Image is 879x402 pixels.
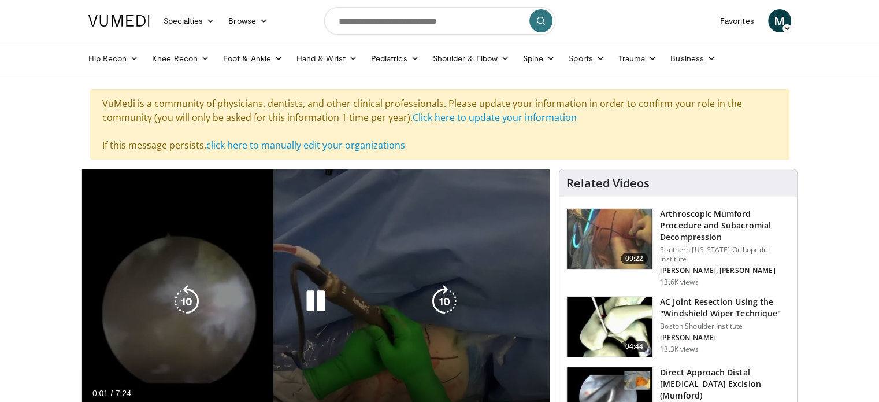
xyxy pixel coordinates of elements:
[663,47,722,70] a: Business
[562,47,611,70] a: Sports
[413,111,577,124] a: Click here to update your information
[426,47,516,70] a: Shoulder & Elbow
[364,47,426,70] a: Pediatrics
[81,47,146,70] a: Hip Recon
[92,389,108,398] span: 0:01
[566,208,790,287] a: 09:22 Arthroscopic Mumford Procedure and Subacromial Decompression Southern [US_STATE] Orthopedic...
[516,47,562,70] a: Spine
[90,89,789,160] div: VuMedi is a community of physicians, dentists, and other clinical professionals. Please update yo...
[566,176,650,190] h4: Related Videos
[111,389,113,398] span: /
[713,9,761,32] a: Favorites
[157,9,222,32] a: Specialties
[660,322,790,331] p: Boston Shoulder Institute
[566,296,790,357] a: 04:44 AC Joint Resection Using the "Windshield Wiper Technique" Boston Shoulder Institute [PERSON...
[88,15,150,27] img: VuMedi Logo
[660,345,698,354] p: 13.3K views
[660,208,790,243] h3: Arthroscopic Mumford Procedure and Subacromial Decompression
[324,7,555,35] input: Search topics, interventions
[660,296,790,319] h3: AC Joint Resection Using the "Windshield Wiper Technique"
[660,278,698,287] p: 13.6K views
[611,47,664,70] a: Trauma
[116,389,131,398] span: 7:24
[660,245,790,264] p: Southern [US_STATE] Orthopedic Institute
[206,139,405,152] a: click here to manually edit your organizations
[221,9,275,32] a: Browse
[216,47,290,70] a: Foot & Ankle
[621,341,648,352] span: 04:44
[621,253,648,264] span: 09:22
[567,297,652,357] img: 1163775_3.png.150x105_q85_crop-smart_upscale.jpg
[290,47,364,70] a: Hand & Wrist
[660,333,790,342] p: [PERSON_NAME]
[660,367,790,401] h3: Direct Approach Distal [MEDICAL_DATA] Excision (Mumford)
[768,9,791,32] a: M
[660,266,790,275] p: [PERSON_NAME], [PERSON_NAME]
[567,209,652,269] img: Mumford_100010853_2.jpg.150x105_q85_crop-smart_upscale.jpg
[145,47,216,70] a: Knee Recon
